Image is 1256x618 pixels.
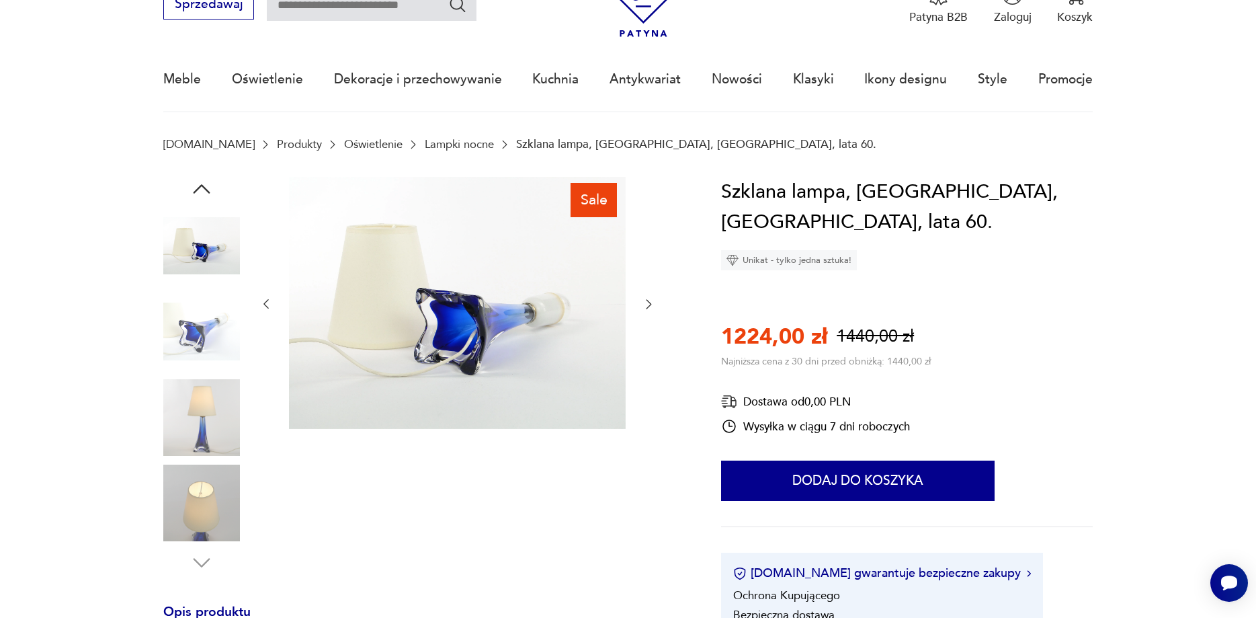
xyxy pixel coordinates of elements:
[1027,570,1031,577] img: Ikona strzałki w prawo
[232,48,303,110] a: Oświetlenie
[425,138,494,151] a: Lampki nocne
[733,567,747,580] img: Ikona certyfikatu
[610,48,681,110] a: Antykwariat
[163,138,255,151] a: [DOMAIN_NAME]
[864,48,947,110] a: Ikony designu
[516,138,876,151] p: Szklana lampa, [GEOGRAPHIC_DATA], [GEOGRAPHIC_DATA], lata 60.
[721,418,910,434] div: Wysyłka w ciągu 7 dni roboczych
[721,177,1093,238] h1: Szklana lampa, [GEOGRAPHIC_DATA], [GEOGRAPHIC_DATA], lata 60.
[334,48,502,110] a: Dekoracje i przechowywanie
[1210,564,1248,602] iframe: Smartsupp widget button
[733,588,840,603] li: Ochrona Kupującego
[289,177,626,430] img: Zdjęcie produktu Szklana lampa, Val St Lambert, Belgia, lata 60.
[163,293,240,370] img: Zdjęcie produktu Szklana lampa, Val St Lambert, Belgia, lata 60.
[837,325,914,348] p: 1440,00 zł
[721,393,910,410] div: Dostawa od 0,00 PLN
[163,379,240,456] img: Zdjęcie produktu Szklana lampa, Val St Lambert, Belgia, lata 60.
[163,48,201,110] a: Meble
[1038,48,1093,110] a: Promocje
[793,48,834,110] a: Klasyki
[978,48,1007,110] a: Style
[1057,9,1093,25] p: Koszyk
[726,254,739,266] img: Ikona diamentu
[571,183,617,217] div: Sale
[163,208,240,284] img: Zdjęcie produktu Szklana lampa, Val St Lambert, Belgia, lata 60.
[721,250,857,270] div: Unikat - tylko jedna sztuka!
[721,355,931,368] p: Najniższa cena z 30 dni przed obniżką: 1440,00 zł
[721,461,995,501] button: Dodaj do koszyka
[712,48,762,110] a: Nowości
[277,138,322,151] a: Produkty
[163,465,240,541] img: Zdjęcie produktu Szklana lampa, Val St Lambert, Belgia, lata 60.
[909,9,968,25] p: Patyna B2B
[721,393,737,410] img: Ikona dostawy
[532,48,579,110] a: Kuchnia
[994,9,1032,25] p: Zaloguj
[721,322,827,352] p: 1224,00 zł
[344,138,403,151] a: Oświetlenie
[733,565,1031,582] button: [DOMAIN_NAME] gwarantuje bezpieczne zakupy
